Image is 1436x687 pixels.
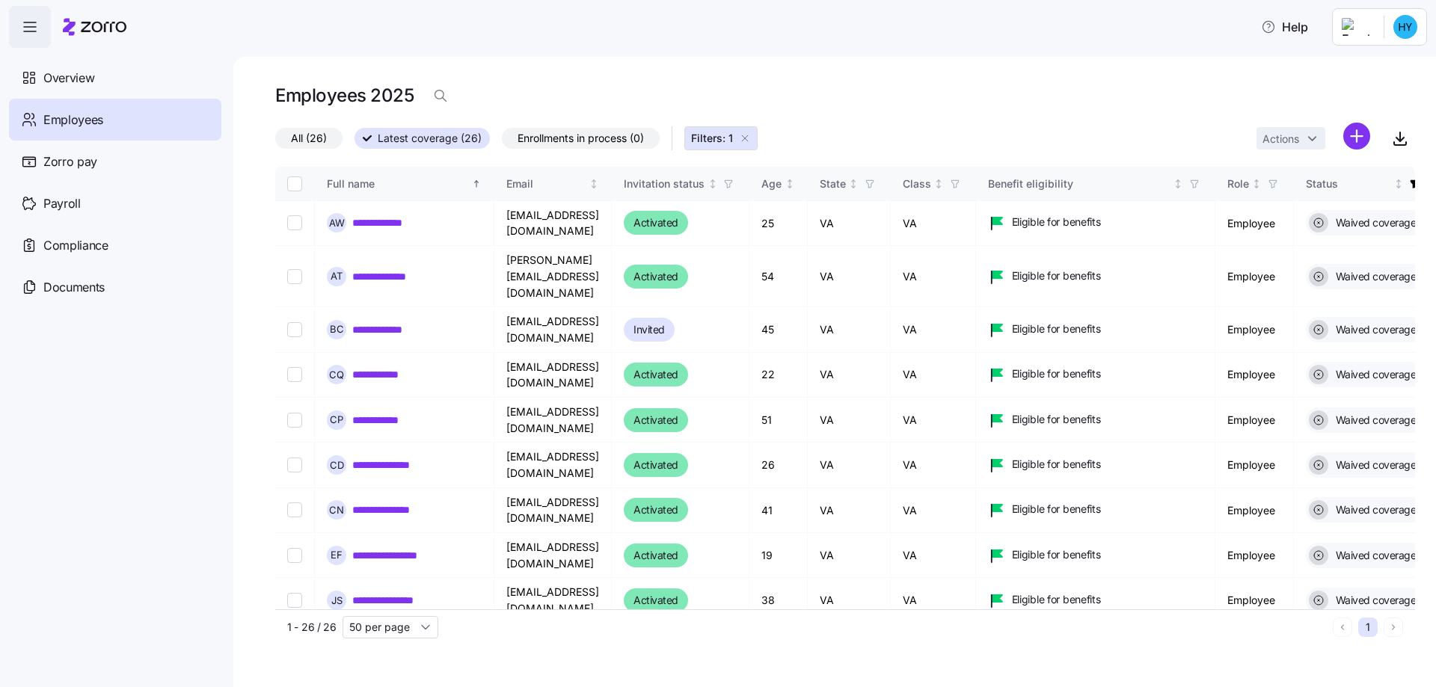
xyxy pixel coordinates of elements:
div: Class [903,176,931,192]
h1: Employees 2025 [275,84,414,107]
td: [EMAIL_ADDRESS][DOMAIN_NAME] [494,488,612,533]
td: VA [808,246,891,307]
a: Compliance [9,224,221,266]
span: Activated [633,546,678,564]
td: VA [891,533,976,578]
td: VA [891,488,976,533]
td: [EMAIL_ADDRESS][DOMAIN_NAME] [494,398,612,443]
a: Zorro pay [9,141,221,182]
div: Not sorted [708,179,718,189]
span: E F [331,550,343,560]
div: State [820,176,846,192]
td: [EMAIL_ADDRESS][DOMAIN_NAME] [494,443,612,487]
span: C D [330,460,344,470]
span: Payroll [43,194,81,213]
td: [EMAIL_ADDRESS][DOMAIN_NAME] [494,353,612,398]
span: Activated [633,411,678,429]
span: Waived coverage [1331,413,1417,428]
td: VA [891,443,976,487]
span: Activated [633,501,678,519]
td: 26 [749,443,808,487]
span: Filters: 1 [691,131,733,146]
div: Sorted ascending [471,179,482,189]
td: VA [891,246,976,307]
td: VA [808,488,891,533]
div: Full name [327,176,469,192]
td: [EMAIL_ADDRESS][DOMAIN_NAME] [494,533,612,578]
span: A T [331,271,343,281]
td: VA [808,201,891,246]
td: 45 [749,307,808,352]
td: VA [808,578,891,623]
span: J S [331,596,343,606]
th: RoleNot sorted [1215,167,1294,201]
th: Invitation statusNot sorted [612,167,749,201]
td: Employee [1215,398,1294,443]
span: Help [1261,18,1308,36]
td: VA [808,398,891,443]
td: 41 [749,488,808,533]
td: 22 [749,353,808,398]
td: Employee [1215,578,1294,623]
button: Help [1249,12,1320,42]
td: Employee [1215,201,1294,246]
span: Latest coverage (26) [378,129,482,148]
a: Payroll [9,182,221,224]
a: Overview [9,57,221,99]
span: Waived coverage [1331,367,1417,382]
span: Waived coverage [1331,322,1417,337]
input: Select record 8 [287,548,302,563]
div: Age [761,176,782,192]
th: Benefit eligibilityNot sorted [976,167,1215,201]
button: Filters: 1 [684,126,758,150]
td: [EMAIL_ADDRESS][DOMAIN_NAME] [494,307,612,352]
div: Not sorted [785,179,795,189]
a: Documents [9,266,221,308]
span: Waived coverage [1331,269,1417,284]
span: Waived coverage [1331,215,1417,230]
span: Activated [633,366,678,383]
td: VA [808,533,891,578]
input: Select record 4 [287,367,302,382]
span: Activated [633,456,678,474]
span: All (26) [291,129,327,148]
input: Select record 7 [287,502,302,517]
span: Eligible for benefits [1012,215,1101,229]
td: VA [891,353,976,398]
span: Waived coverage [1331,593,1417,608]
span: Eligible for benefits [1012,547,1101,562]
td: Employee [1215,307,1294,352]
th: StateNot sorted [808,167,891,201]
input: Select record 3 [287,322,302,337]
th: AgeNot sorted [749,167,808,201]
div: Not sorted [589,179,599,189]
button: Actions [1256,127,1325,150]
div: Not sorted [848,179,859,189]
span: Eligible for benefits [1012,457,1101,472]
input: Select record 5 [287,413,302,428]
span: A W [329,218,345,228]
span: Invited [633,321,665,339]
td: 54 [749,246,808,307]
td: [PERSON_NAME][EMAIL_ADDRESS][DOMAIN_NAME] [494,246,612,307]
span: Enrollments in process (0) [518,129,644,148]
th: EmailNot sorted [494,167,612,201]
td: Employee [1215,246,1294,307]
div: Email [506,176,586,192]
div: Not sorted [1173,179,1183,189]
span: Waived coverage [1331,502,1417,517]
input: Select record 9 [287,593,302,608]
th: ClassNot sorted [891,167,976,201]
span: Employees [43,111,103,129]
span: Eligible for benefits [1012,412,1101,427]
span: Waived coverage [1331,548,1417,563]
td: VA [808,443,891,487]
td: 51 [749,398,808,443]
td: Employee [1215,488,1294,533]
input: Select record 6 [287,458,302,472]
td: VA [891,578,976,623]
div: Status [1306,176,1391,192]
button: Next page [1384,617,1403,637]
th: StatusNot sorted [1294,167,1436,201]
span: Actions [1262,134,1299,144]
